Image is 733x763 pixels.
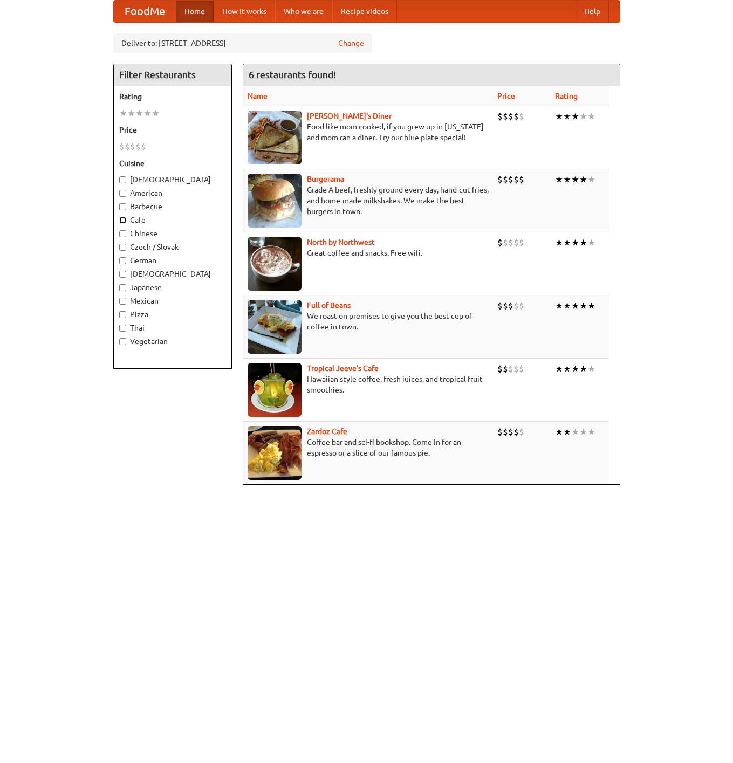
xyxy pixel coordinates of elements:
[248,374,489,395] p: Hawaiian style coffee, fresh juices, and tropical fruit smoothies.
[579,174,587,185] li: ★
[248,248,489,258] p: Great coffee and snacks. Free wifi.
[579,363,587,375] li: ★
[307,364,379,373] a: Tropical Jeeve's Cafe
[503,237,508,249] li: $
[513,237,519,249] li: $
[508,174,513,185] li: $
[248,121,489,143] p: Food like mom cooked, if you grew up in [US_STATE] and mom ran a diner. Try our blue plate special!
[119,190,126,197] input: American
[579,426,587,438] li: ★
[519,237,524,249] li: $
[119,336,226,347] label: Vegetarian
[519,426,524,438] li: $
[555,426,563,438] li: ★
[519,363,524,375] li: $
[127,107,135,119] li: ★
[119,311,126,318] input: Pizza
[119,295,226,306] label: Mexican
[563,237,571,249] li: ★
[587,363,595,375] li: ★
[555,300,563,312] li: ★
[307,301,351,310] b: Full of Beans
[248,426,302,480] img: zardoz.jpg
[248,437,489,458] p: Coffee bar and sci-fi bookshop. Come in for an espresso or a slice of our famous pie.
[555,111,563,122] li: ★
[503,363,508,375] li: $
[563,111,571,122] li: ★
[119,203,126,210] input: Barbecue
[513,300,519,312] li: $
[571,363,579,375] li: ★
[249,70,336,80] ng-pluralize: 6 restaurants found!
[119,298,126,305] input: Mexican
[119,228,226,239] label: Chinese
[248,311,489,332] p: We roast on premises to give you the best cup of coffee in town.
[513,363,519,375] li: $
[152,107,160,119] li: ★
[503,174,508,185] li: $
[519,111,524,122] li: $
[563,174,571,185] li: ★
[497,426,503,438] li: $
[563,300,571,312] li: ★
[508,426,513,438] li: $
[497,111,503,122] li: $
[143,107,152,119] li: ★
[119,255,226,266] label: German
[119,174,226,185] label: [DEMOGRAPHIC_DATA]
[571,174,579,185] li: ★
[176,1,214,22] a: Home
[119,217,126,224] input: Cafe
[248,174,302,228] img: burgerama.jpg
[119,269,226,279] label: [DEMOGRAPHIC_DATA]
[497,237,503,249] li: $
[555,92,578,100] a: Rating
[125,141,130,153] li: $
[307,427,347,436] a: Zardoz Cafe
[307,112,392,120] b: [PERSON_NAME]'s Diner
[119,282,226,293] label: Japanese
[119,338,126,345] input: Vegetarian
[119,107,127,119] li: ★
[119,91,226,102] h5: Rating
[248,237,302,291] img: north.jpg
[571,111,579,122] li: ★
[119,215,226,225] label: Cafe
[248,92,268,100] a: Name
[503,300,508,312] li: $
[497,300,503,312] li: $
[130,141,135,153] li: $
[555,174,563,185] li: ★
[555,237,563,249] li: ★
[135,107,143,119] li: ★
[141,141,146,153] li: $
[497,92,515,100] a: Price
[587,300,595,312] li: ★
[563,363,571,375] li: ★
[555,363,563,375] li: ★
[587,111,595,122] li: ★
[119,309,226,320] label: Pizza
[113,33,372,53] div: Deliver to: [STREET_ADDRESS]
[338,38,364,49] a: Change
[119,158,226,169] h5: Cuisine
[563,426,571,438] li: ★
[508,363,513,375] li: $
[587,237,595,249] li: ★
[119,284,126,291] input: Japanese
[119,201,226,212] label: Barbecue
[119,141,125,153] li: $
[114,1,176,22] a: FoodMe
[571,237,579,249] li: ★
[119,176,126,183] input: [DEMOGRAPHIC_DATA]
[503,111,508,122] li: $
[275,1,332,22] a: Who we are
[119,325,126,332] input: Thai
[519,300,524,312] li: $
[307,175,344,183] b: Burgerama
[513,426,519,438] li: $
[332,1,397,22] a: Recipe videos
[571,300,579,312] li: ★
